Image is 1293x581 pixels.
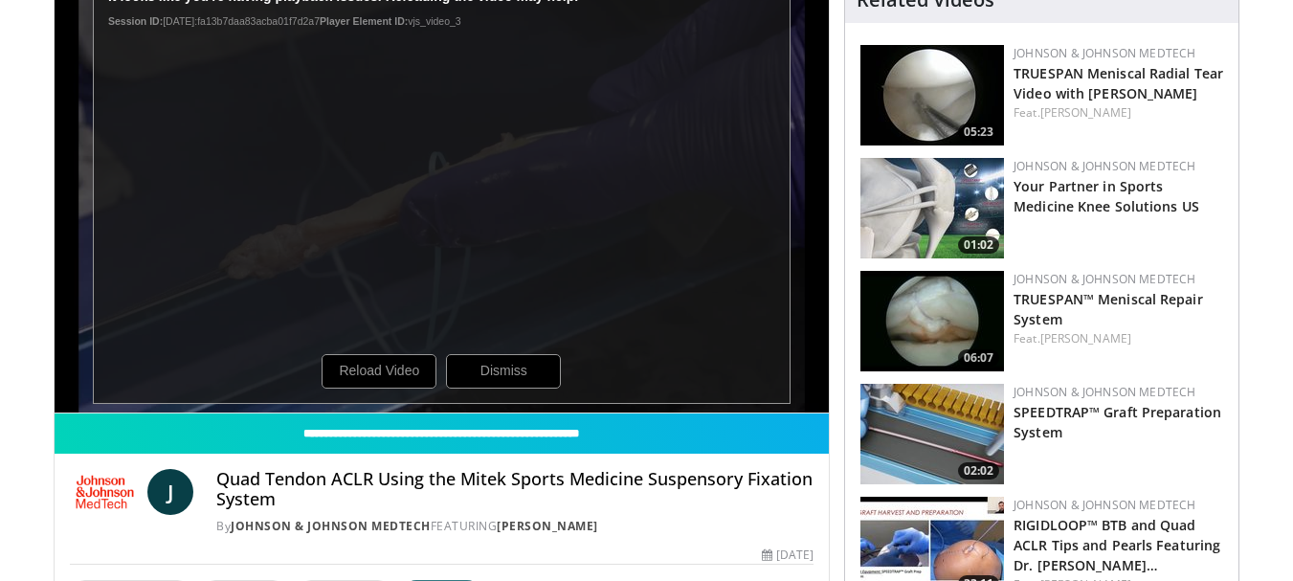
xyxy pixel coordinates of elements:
a: 02:02 [860,384,1004,484]
a: SPEEDTRAP™ Graft Preparation System [1014,403,1221,441]
a: Johnson & Johnson MedTech [1014,497,1195,513]
a: [PERSON_NAME] [497,518,598,534]
img: a9cbc79c-1ae4-425c-82e8-d1f73baa128b.150x105_q85_crop-smart_upscale.jpg [860,45,1004,145]
a: Johnson & Johnson MedTech [1014,45,1195,61]
a: TRUESPAN Meniscal Radial Tear Video with [PERSON_NAME] [1014,64,1223,102]
img: 0543fda4-7acd-4b5c-b055-3730b7e439d4.150x105_q85_crop-smart_upscale.jpg [860,158,1004,258]
a: RIGIDLOOP™ BTB and Quad ACLR Tips and Pearls Featuring Dr. [PERSON_NAME]… [1014,516,1220,574]
a: 06:07 [860,271,1004,371]
a: TRUESPAN™ Meniscal Repair System [1014,290,1203,328]
h4: Quad Tendon ACLR Using the Mitek Sports Medicine Suspensory Fixation System [216,469,814,510]
span: 02:02 [958,462,999,480]
div: Feat. [1014,104,1223,122]
a: Johnson & Johnson MedTech [231,518,431,534]
div: By FEATURING [216,518,814,535]
img: e42d750b-549a-4175-9691-fdba1d7a6a0f.150x105_q85_crop-smart_upscale.jpg [860,271,1004,371]
div: [DATE] [762,547,814,564]
a: Johnson & Johnson MedTech [1014,158,1195,174]
a: J [147,469,193,515]
span: 01:02 [958,236,999,254]
img: a46a2fe1-2704-4a9e-acc3-1c278068f6c4.150x105_q85_crop-smart_upscale.jpg [860,384,1004,484]
a: Johnson & Johnson MedTech [1014,384,1195,400]
a: 05:23 [860,45,1004,145]
a: [PERSON_NAME] [1040,330,1131,346]
a: 01:02 [860,158,1004,258]
img: Johnson & Johnson MedTech [70,469,141,515]
span: 05:23 [958,123,999,141]
div: Feat. [1014,330,1223,347]
span: 06:07 [958,349,999,367]
a: Your Partner in Sports Medicine Knee Solutions US [1014,177,1199,215]
a: Johnson & Johnson MedTech [1014,271,1195,287]
a: [PERSON_NAME] [1040,104,1131,121]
